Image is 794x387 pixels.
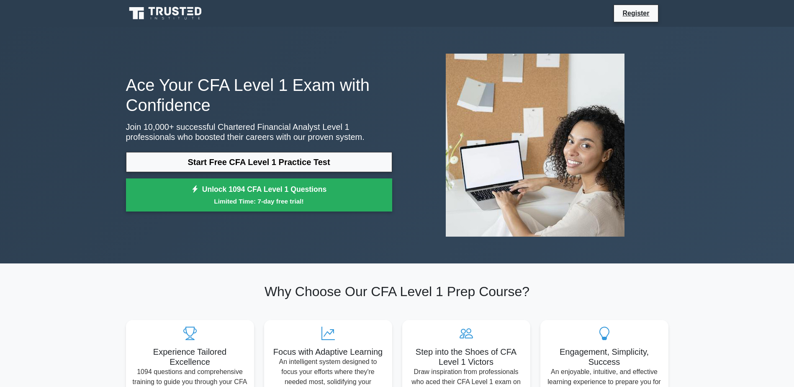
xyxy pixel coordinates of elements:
[126,75,392,115] h1: Ace Your CFA Level 1 Exam with Confidence
[126,178,392,212] a: Unlock 1094 CFA Level 1 QuestionsLimited Time: 7-day free trial!
[126,284,668,299] h2: Why Choose Our CFA Level 1 Prep Course?
[271,347,385,357] h5: Focus with Adaptive Learning
[547,347,662,367] h5: Engagement, Simplicity, Success
[126,152,392,172] a: Start Free CFA Level 1 Practice Test
[136,196,382,206] small: Limited Time: 7-day free trial!
[617,8,654,18] a: Register
[133,347,247,367] h5: Experience Tailored Excellence
[409,347,524,367] h5: Step into the Shoes of CFA Level 1 Victors
[126,122,392,142] p: Join 10,000+ successful Chartered Financial Analyst Level 1 professionals who boosted their caree...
